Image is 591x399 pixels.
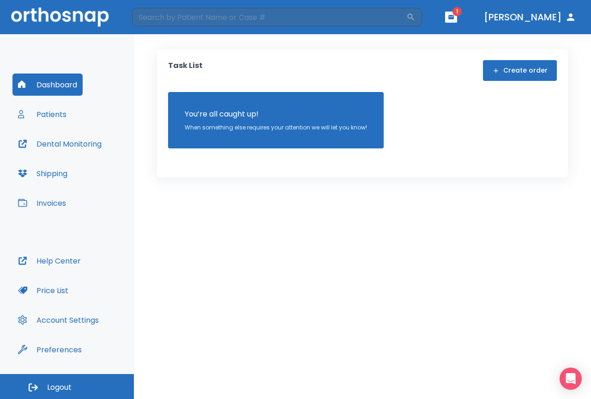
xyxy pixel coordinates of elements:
[132,8,406,26] input: Search by Patient Name or Case #
[47,382,72,393] span: Logout
[480,9,580,25] button: [PERSON_NAME]
[12,338,87,361] button: Preferences
[452,7,462,16] span: 1
[12,309,104,331] button: Account Settings
[12,279,74,301] button: Price List
[185,123,367,132] p: When something else requires your attention we will let you know!
[12,250,86,272] button: Help Center
[12,162,73,184] button: Shipping
[168,60,203,81] p: Task List
[483,60,557,81] button: Create order
[185,109,367,120] p: You’re all caught up!
[12,103,72,125] button: Patients
[560,368,582,390] div: Open Intercom Messenger
[12,74,83,96] button: Dashboard
[11,7,109,26] img: Orthosnap
[12,192,72,214] button: Invoices
[12,133,107,155] button: Dental Monitoring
